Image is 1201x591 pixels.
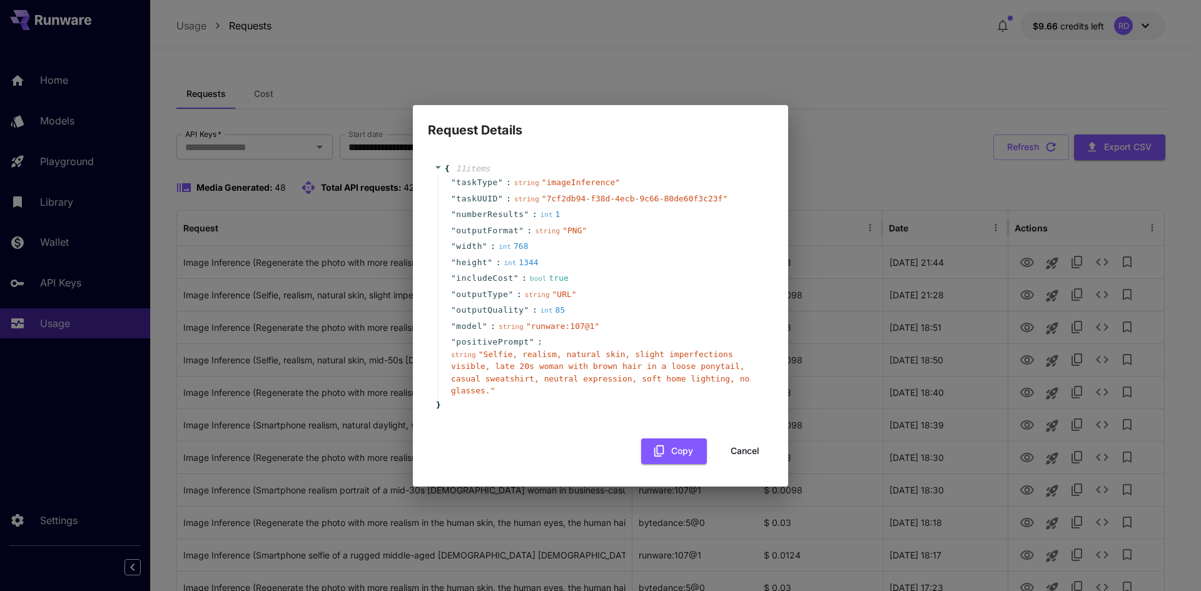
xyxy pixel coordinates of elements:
span: string [451,351,476,359]
span: 11 item s [456,164,490,173]
span: " [451,226,456,235]
span: : [496,256,501,269]
span: : [490,240,495,253]
span: " [529,337,534,346]
span: : [506,193,511,205]
span: " [451,290,456,299]
span: numberResults [456,208,524,221]
div: 768 [499,240,528,253]
span: " [451,305,456,315]
span: string [499,323,524,331]
span: " [451,273,456,283]
span: " 7cf2db94-f38d-4ecb-9c66-80de60f3c23f " [542,194,727,203]
span: string [535,227,560,235]
span: int [540,211,553,219]
span: " [482,321,487,331]
span: : [532,304,537,316]
span: taskType [456,176,498,189]
span: : [517,288,522,301]
span: " [451,337,456,346]
span: " Selfie, realism, natural skin, slight imperfections visible, late 20s woman with brown hair in ... [451,350,749,396]
span: : [532,208,537,221]
span: : [527,225,532,237]
span: " URL " [552,290,577,299]
span: : [490,320,495,333]
span: width [456,240,482,253]
div: 85 [540,304,565,316]
span: int [540,306,553,315]
h2: Request Details [413,105,788,140]
span: taskUUID [456,193,498,205]
span: " [524,210,529,219]
span: " PNG " [562,226,587,235]
span: string [514,195,539,203]
div: 1 [540,208,560,221]
span: " [451,321,456,331]
span: " [451,241,456,251]
span: " [509,290,514,299]
span: " [524,305,529,315]
span: outputType [456,288,508,301]
span: : [506,176,511,189]
span: positivePrompt [456,336,529,348]
span: " runware:107@1 " [526,321,599,331]
span: " [451,194,456,203]
span: " [482,241,487,251]
span: model [456,320,482,333]
span: " [487,258,492,267]
span: int [504,259,516,267]
span: } [434,399,441,412]
div: 1344 [504,256,538,269]
button: Copy [641,438,707,464]
span: string [525,291,550,299]
span: " [451,210,456,219]
button: Cancel [717,438,773,464]
span: " [451,258,456,267]
span: " [498,194,503,203]
span: : [537,336,542,348]
span: " [514,273,519,283]
span: string [514,179,539,187]
span: { [445,163,450,175]
span: " [498,178,503,187]
span: outputQuality [456,304,524,316]
span: : [522,272,527,285]
span: " [519,226,524,235]
span: height [456,256,487,269]
span: " [451,178,456,187]
span: outputFormat [456,225,519,237]
span: int [499,243,511,251]
span: bool [530,275,547,283]
span: " imageInference " [542,178,620,187]
div: true [530,272,569,285]
span: includeCost [456,272,514,285]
